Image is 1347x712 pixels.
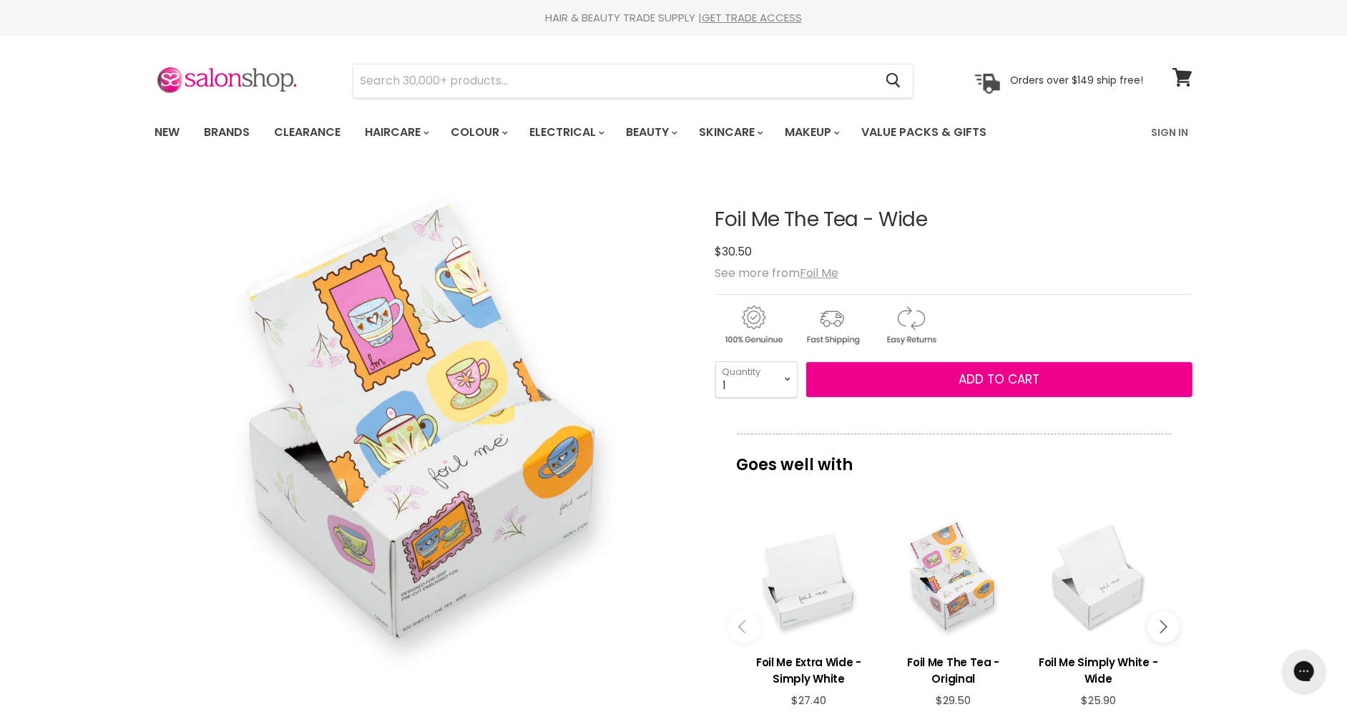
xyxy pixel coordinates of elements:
img: genuine.gif [715,303,791,347]
a: Makeup [775,117,848,147]
a: Foil Me [800,265,839,281]
a: Haircare [355,117,438,147]
a: Electrical [519,117,613,147]
select: Quantity [715,361,798,397]
ul: Main menu [145,112,1071,153]
form: Product [353,64,913,98]
h3: Foil Me Extra Wide - Simply White [744,654,874,687]
a: Beauty [616,117,686,147]
input: Search [353,64,875,97]
a: Clearance [264,117,352,147]
a: Brands [194,117,261,147]
button: Add to cart [806,362,1192,398]
span: $29.50 [936,693,971,708]
img: shipping.gif [794,303,870,347]
button: Search [875,64,913,97]
h3: Foil Me The Tea - Original [888,654,1019,687]
span: $25.90 [1081,693,1116,708]
a: View product:Foil Me Simply White - Wide [1033,643,1163,694]
a: New [145,117,191,147]
div: Foil Me The Tea - Wide image. Click or Scroll to Zoom. [155,173,690,708]
a: Skincare [689,117,772,147]
nav: Main [137,112,1210,153]
iframe: Gorgias live chat messenger [1275,645,1333,698]
span: Add to cart [959,371,1039,388]
a: GET TRADE ACCESS [702,10,802,25]
a: Colour [441,117,516,147]
a: View product:Foil Me The Tea - Original [888,643,1019,694]
div: HAIR & BEAUTY TRADE SUPPLY | [137,11,1210,25]
p: Goes well with [737,434,1171,481]
a: Sign In [1143,117,1197,147]
a: View product:Foil Me Extra Wide - Simply White [744,643,874,694]
h1: Foil Me The Tea - Wide [715,209,1192,231]
p: Orders over $149 ship free! [1011,74,1144,87]
span: $27.40 [791,693,826,708]
h3: Foil Me Simply White - Wide [1033,654,1163,687]
a: Value Packs & Gifts [851,117,998,147]
span: $30.50 [715,243,753,260]
span: See more from [715,265,839,281]
img: returns.gif [873,303,949,347]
